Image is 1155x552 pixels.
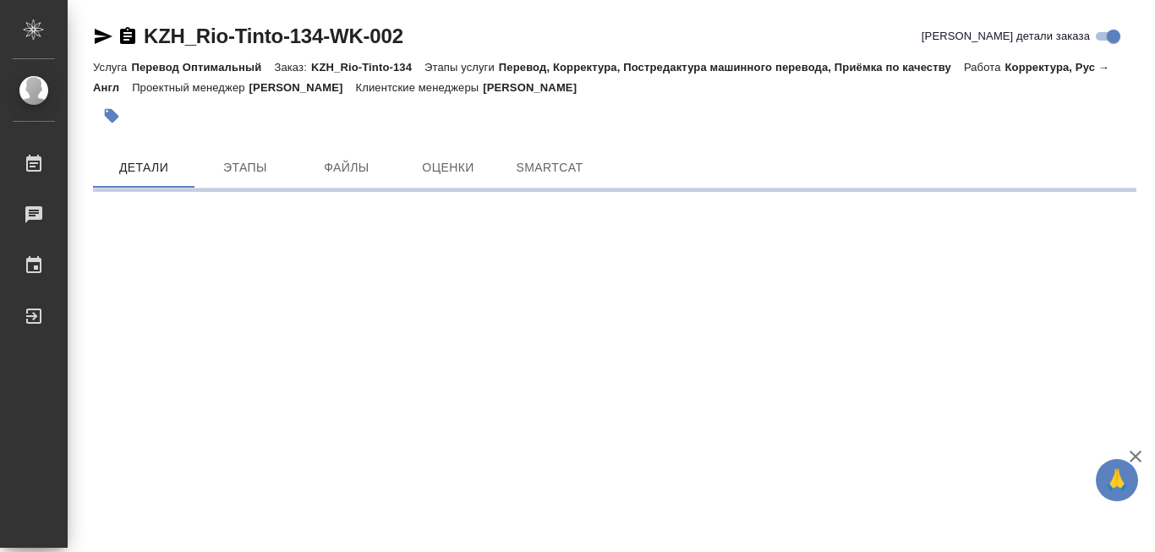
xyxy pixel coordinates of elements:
span: Детали [103,157,184,178]
p: [PERSON_NAME] [249,81,356,94]
p: Работа [964,61,1005,74]
span: Этапы [205,157,286,178]
span: SmartCat [509,157,590,178]
button: 🙏 [1096,459,1138,501]
button: Скопировать ссылку [118,26,138,46]
p: KZH_Rio-Tinto-134 [311,61,424,74]
p: Перевод, Корректура, Постредактура машинного перевода, Приёмка по качеству [499,61,964,74]
button: Скопировать ссылку для ЯМессенджера [93,26,113,46]
p: Заказ: [274,61,310,74]
span: Файлы [306,157,387,178]
p: Клиентские менеджеры [356,81,484,94]
span: 🙏 [1103,462,1131,498]
button: Добавить тэг [93,97,130,134]
span: Оценки [408,157,489,178]
p: Этапы услуги [424,61,499,74]
p: Услуга [93,61,131,74]
p: Перевод Оптимальный [131,61,274,74]
a: KZH_Rio-Tinto-134-WK-002 [144,25,403,47]
p: [PERSON_NAME] [483,81,589,94]
p: Проектный менеджер [132,81,249,94]
span: [PERSON_NAME] детали заказа [922,28,1090,45]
